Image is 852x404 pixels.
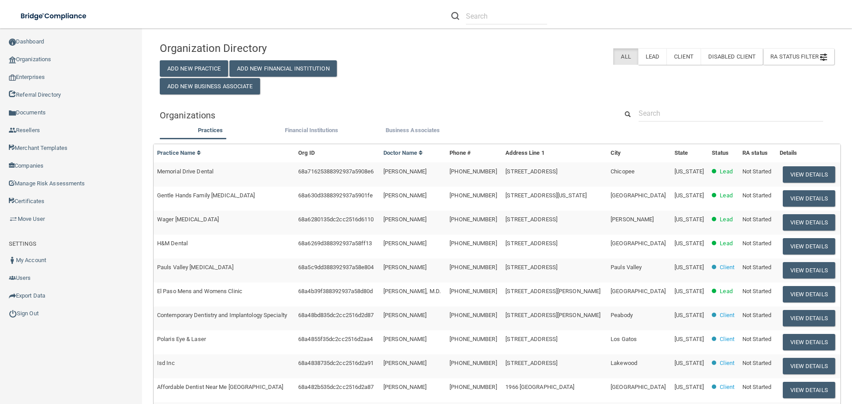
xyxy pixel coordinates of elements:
li: Business Associate [362,125,463,138]
span: [US_STATE] [674,360,704,366]
p: Lead [720,286,732,297]
span: Not Started [742,240,771,247]
span: 68a4855f35dc2cc2516d2aa4 [298,336,373,342]
h5: Organizations [160,110,605,120]
li: Financial Institutions [261,125,362,138]
span: [PERSON_NAME] [383,168,426,175]
span: [PERSON_NAME] [383,384,426,390]
button: View Details [783,190,835,207]
th: State [671,144,708,162]
span: [PHONE_NUMBER] [450,336,497,342]
span: [PHONE_NUMBER] [450,240,497,247]
span: [PERSON_NAME] [383,264,426,271]
li: Practices [160,125,261,138]
span: 68a71625388392937a5908e6 [298,168,374,175]
span: 68a6280135dc2cc2516d6110 [298,216,374,223]
th: RA status [739,144,776,162]
img: ic_user_dark.df1a06c3.png [9,257,16,264]
th: City [607,144,671,162]
span: [STREET_ADDRESS] [505,264,557,271]
p: Lead [720,190,732,201]
span: [STREET_ADDRESS][US_STATE] [505,192,587,199]
button: View Details [783,382,835,398]
span: Not Started [742,216,771,223]
img: organization-icon.f8decf85.png [9,56,16,63]
span: [STREET_ADDRESS][PERSON_NAME] [505,312,600,318]
span: Not Started [742,336,771,342]
span: Not Started [742,168,771,175]
iframe: Drift Widget Chat Controller [698,341,841,377]
span: Peabody [611,312,633,318]
span: [PERSON_NAME] [383,360,426,366]
span: Isd Inc [157,360,175,366]
span: [PERSON_NAME] [383,192,426,199]
span: Pauls Valley [MEDICAL_DATA] [157,264,233,271]
span: [US_STATE] [674,216,704,223]
p: Lead [720,166,732,177]
span: Not Started [742,264,771,271]
img: icon-export.b9366987.png [9,292,16,299]
span: [PHONE_NUMBER] [450,360,497,366]
span: Chicopee [611,168,635,175]
label: Business Associates [367,125,459,136]
span: [PERSON_NAME] [383,216,426,223]
span: [PHONE_NUMBER] [450,216,497,223]
button: Add New Business Associate [160,78,260,94]
img: ic-search.3b580494.png [451,12,459,20]
p: Client [720,262,734,273]
span: [PERSON_NAME] [383,336,426,342]
span: [PHONE_NUMBER] [450,264,497,271]
label: Disabled Client [701,48,763,65]
p: Client [720,382,734,392]
span: [GEOGRAPHIC_DATA] [611,192,666,199]
span: [US_STATE] [674,240,704,247]
span: [PERSON_NAME] [383,312,426,318]
img: bridge_compliance_login_screen.278c3ca4.svg [13,7,95,25]
h4: Organization Directory [160,43,376,54]
img: enterprise.0d942306.png [9,75,16,81]
button: View Details [783,334,835,350]
th: Address Line 1 [502,144,607,162]
img: briefcase.64adab9b.png [9,215,18,224]
label: SETTINGS [9,239,36,249]
span: [PHONE_NUMBER] [450,192,497,199]
label: Financial Institutions [265,125,358,136]
span: 1966 [GEOGRAPHIC_DATA] [505,384,574,390]
span: Not Started [742,384,771,390]
img: icon-users.e205127d.png [9,275,16,282]
p: Lead [720,238,732,249]
label: Practices [164,125,256,136]
button: View Details [783,238,835,255]
span: [STREET_ADDRESS] [505,360,557,366]
span: [STREET_ADDRESS] [505,168,557,175]
p: Client [720,334,734,345]
span: 68a4b39f388392937a58d80d [298,288,373,294]
span: 68a482b535dc2cc2516d2a87 [298,384,374,390]
span: [PERSON_NAME], M.D. [383,288,441,294]
img: ic_reseller.de258add.png [9,127,16,134]
span: [GEOGRAPHIC_DATA] [611,240,666,247]
input: Search [466,8,547,24]
input: Search [639,105,823,122]
span: Not Started [742,288,771,294]
span: [STREET_ADDRESS] [505,240,557,247]
span: [STREET_ADDRESS] [505,216,557,223]
span: [GEOGRAPHIC_DATA] [611,288,666,294]
p: Client [720,310,734,321]
button: Add New Practice [160,60,228,77]
span: Affordable Dentist Near Me [GEOGRAPHIC_DATA] [157,384,283,390]
span: Gentle Hands Family [MEDICAL_DATA] [157,192,255,199]
span: Not Started [742,192,771,199]
span: H&M Dental [157,240,188,247]
span: 68a48bd835dc2cc2516d2d87 [298,312,374,318]
span: [PERSON_NAME] [611,216,654,223]
span: Polaris Eye & Laser [157,336,206,342]
label: Client [667,48,701,65]
span: 68a6269d388392937a58ff13 [298,240,372,247]
span: 68a5c9dd388392937a58e804 [298,264,374,271]
span: Financial Institutions [285,127,338,133]
span: [PERSON_NAME] [383,240,426,247]
span: [PHONE_NUMBER] [450,288,497,294]
button: View Details [783,262,835,278]
label: Lead [638,48,667,65]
